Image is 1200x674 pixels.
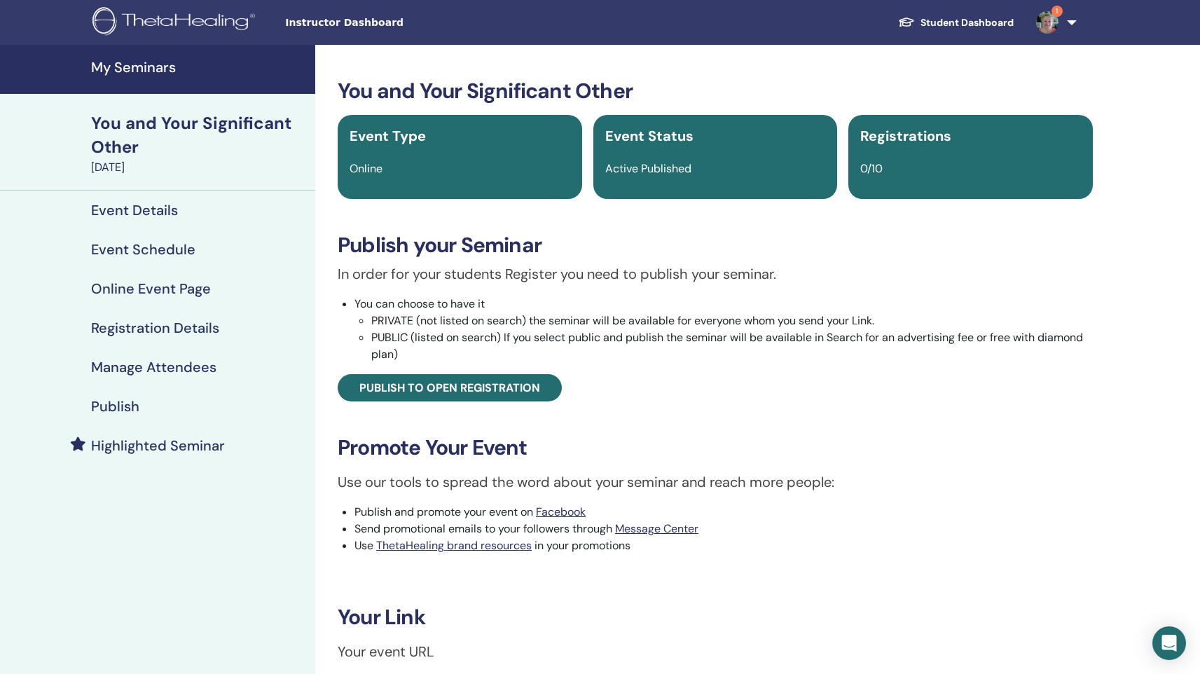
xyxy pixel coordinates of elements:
h4: Registration Details [91,319,219,336]
a: Student Dashboard [887,10,1025,36]
img: graduation-cap-white.svg [898,16,915,28]
a: Facebook [536,504,586,519]
h3: Publish your Seminar [338,233,1093,258]
span: Publish to open registration [359,380,540,395]
a: Publish to open registration [338,374,562,401]
li: Publish and promote your event on [354,504,1093,521]
span: 0/10 [860,161,883,176]
span: Active Published [605,161,691,176]
h4: Highlighted Seminar [91,437,225,454]
a: You and Your Significant Other[DATE] [83,111,315,176]
li: PUBLIC (listed on search) If you select public and publish the seminar will be available in Searc... [371,329,1093,363]
span: Instructor Dashboard [285,15,495,30]
h3: Promote Your Event [338,435,1093,460]
h4: Online Event Page [91,280,211,297]
span: Event Status [605,127,694,145]
h3: You and Your Significant Other [338,78,1093,104]
span: Online [350,161,382,176]
img: default.png [1036,11,1058,34]
a: Message Center [615,521,698,536]
li: PRIVATE (not listed on search) the seminar will be available for everyone whom you send your Link. [371,312,1093,329]
h4: My Seminars [91,59,307,76]
p: Use our tools to spread the word about your seminar and reach more people: [338,472,1093,493]
p: Your event URL [338,641,1093,662]
div: [DATE] [91,159,307,176]
img: logo.png [92,7,260,39]
h4: Manage Attendees [91,359,216,376]
span: Registrations [860,127,951,145]
div: You and Your Significant Other [91,111,307,159]
h4: Event Details [91,202,178,219]
h4: Event Schedule [91,241,195,258]
li: Use in your promotions [354,537,1093,554]
span: 1 [1051,6,1063,17]
h3: Your Link [338,605,1093,630]
h4: Publish [91,398,139,415]
a: ThetaHealing brand resources [376,538,532,553]
span: Event Type [350,127,426,145]
li: You can choose to have it [354,296,1093,363]
p: In order for your students Register you need to publish your seminar. [338,263,1093,284]
li: Send promotional emails to your followers through [354,521,1093,537]
div: Open Intercom Messenger [1152,626,1186,660]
